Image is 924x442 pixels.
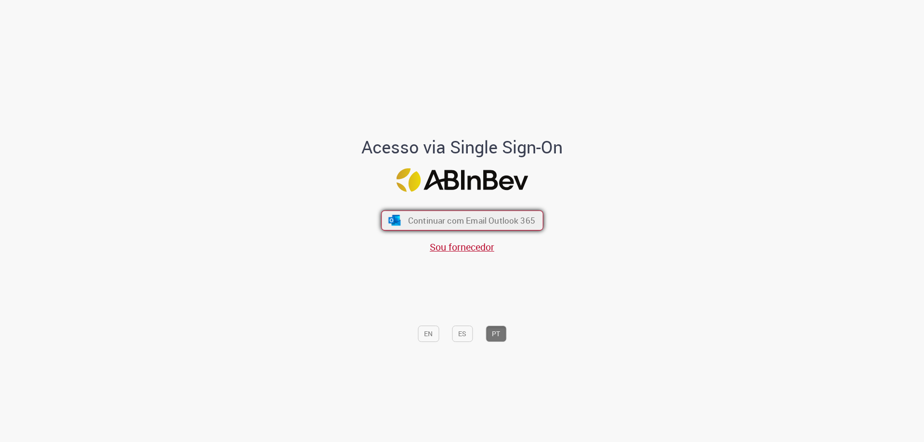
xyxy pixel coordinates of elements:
button: ícone Azure/Microsoft 360 Continuar com Email Outlook 365 [381,211,543,231]
button: PT [486,326,506,342]
button: EN [418,326,439,342]
span: Continuar com Email Outlook 365 [408,215,535,226]
button: ES [452,326,473,342]
img: Logo ABInBev [396,168,528,192]
a: Sou fornecedor [430,240,494,253]
h1: Acesso via Single Sign-On [329,138,596,157]
img: ícone Azure/Microsoft 360 [387,215,401,226]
